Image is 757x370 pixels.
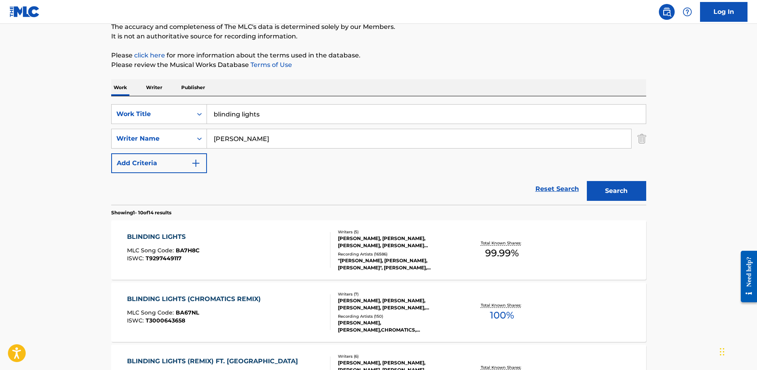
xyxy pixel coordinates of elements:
span: T3000643658 [146,317,185,324]
p: Please for more information about the terms used in the database. [111,51,646,60]
span: ISWC : [127,255,146,262]
div: "[PERSON_NAME], [PERSON_NAME], [PERSON_NAME]", [PERSON_NAME], [PERSON_NAME], [PERSON_NAME], [PERS... [338,257,457,271]
a: BLINDING LIGHTS (CHROMATICS REMIX)MLC Song Code:BA67NLISWC:T3000643658Writers (7)[PERSON_NAME], [... [111,282,646,342]
span: T9297449117 [146,255,182,262]
img: Delete Criterion [637,129,646,149]
img: search [662,7,672,17]
button: Search [587,181,646,201]
span: ISWC : [127,317,146,324]
span: MLC Song Code : [127,247,176,254]
div: Writers ( 5 ) [338,229,457,235]
a: Terms of Use [249,61,292,69]
a: Log In [700,2,748,22]
span: BA7H8C [176,247,199,254]
div: [PERSON_NAME], [PERSON_NAME], [PERSON_NAME], [PERSON_NAME] [PERSON_NAME] [PERSON_NAME] [338,235,457,249]
p: Publisher [179,79,207,96]
img: MLC Logo [9,6,40,17]
a: Reset Search [531,180,583,198]
div: Drag [720,340,725,364]
span: 99.99 % [485,246,519,260]
iframe: Resource Center [735,245,757,309]
div: Writers ( 7 ) [338,291,457,297]
div: Writers ( 6 ) [338,353,457,359]
button: Add Criteria [111,153,207,173]
a: BLINDING LIGHTSMLC Song Code:BA7H8CISWC:T9297449117Writers (5)[PERSON_NAME], [PERSON_NAME], [PERS... [111,220,646,280]
div: [PERSON_NAME], [PERSON_NAME], [PERSON_NAME], [PERSON_NAME], [PERSON_NAME], [PERSON_NAME], [PERSON... [338,297,457,311]
p: Please review the Musical Works Database [111,60,646,70]
p: Showing 1 - 10 of 14 results [111,209,171,216]
div: Recording Artists ( 150 ) [338,313,457,319]
div: BLINDING LIGHTS [127,232,199,242]
div: Recording Artists ( 16586 ) [338,251,457,257]
iframe: Chat Widget [717,332,757,370]
p: Writer [144,79,165,96]
p: It is not an authoritative source for recording information. [111,32,646,41]
p: The accuracy and completeness of The MLC's data is determined solely by our Members. [111,22,646,32]
div: BLINDING LIGHTS (CHROMATICS REMIX) [127,294,265,304]
a: click here [134,51,165,59]
img: 9d2ae6d4665cec9f34b9.svg [191,158,201,168]
div: BLINDING LIGHTS (REMIX) FT. [GEOGRAPHIC_DATA] [127,357,302,366]
p: Work [111,79,129,96]
a: Public Search [659,4,675,20]
div: Work Title [116,109,188,119]
p: Total Known Shares: [481,240,523,246]
span: 100 % [490,308,514,322]
div: Help [679,4,695,20]
div: [PERSON_NAME], [PERSON_NAME],CHROMATICS,[PERSON_NAME], [PERSON_NAME], CHROMATICS, [PERSON_NAME], ... [338,319,457,334]
div: Writer Name [116,134,188,143]
form: Search Form [111,104,646,205]
img: help [683,7,692,17]
p: Total Known Shares: [481,302,523,308]
span: BA67NL [176,309,199,316]
span: MLC Song Code : [127,309,176,316]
